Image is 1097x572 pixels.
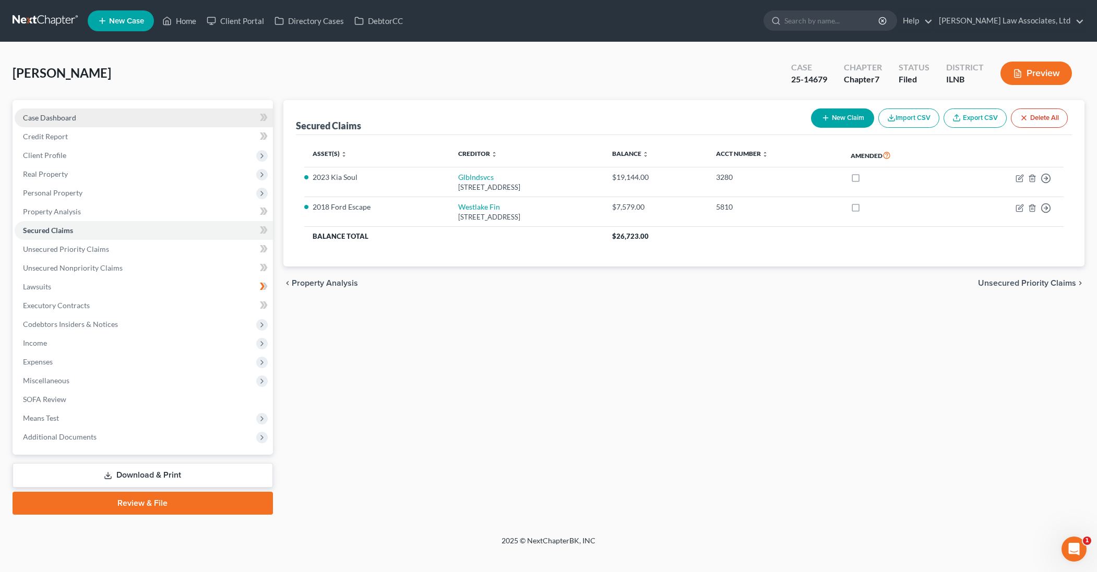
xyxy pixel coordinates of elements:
[23,226,73,235] span: Secured Claims
[946,62,984,74] div: District
[23,301,90,310] span: Executory Contracts
[349,11,408,30] a: DebtorCC
[23,207,81,216] span: Property Analysis
[944,108,1007,128] a: Export CSV
[1011,108,1068,128] button: Delete All
[458,212,595,222] div: [STREET_ADDRESS]
[15,108,273,127] a: Case Dashboard
[23,432,97,441] span: Additional Documents
[612,150,649,157] a: Balance unfold_more
[23,132,68,141] span: Credit Report
[458,202,500,211] a: Westlake Fin
[15,202,273,221] a: Property Analysis
[762,151,768,157] i: unfold_more
[791,62,827,74] div: Case
[157,11,201,30] a: Home
[1000,62,1072,85] button: Preview
[15,277,273,296] a: Lawsuits
[1083,537,1091,545] span: 1
[13,65,111,80] span: [PERSON_NAME]
[13,463,273,488] a: Download & Print
[458,182,595,192] div: [STREET_ADDRESS]
[269,11,349,30] a: Directory Cases
[899,62,929,74] div: Status
[458,173,494,181] a: Glblndsvcs
[844,62,882,74] div: Chapter
[109,17,144,25] span: New Case
[978,279,1076,287] span: Unsecured Priority Claims
[251,536,846,554] div: 2025 © NextChapterBK, INC
[716,150,768,157] a: Acct Number unfold_more
[23,338,47,347] span: Income
[313,202,442,212] li: 2018 Ford Escape
[1076,279,1084,287] i: chevron_right
[844,74,882,86] div: Chapter
[15,259,273,277] a: Unsecured Nonpriority Claims
[612,232,649,240] span: $26,723.00
[304,227,604,246] th: Balance Total
[875,74,879,84] span: 7
[1062,537,1087,562] iframe: Intercom live chat
[15,127,273,146] a: Credit Report
[978,279,1084,287] button: Unsecured Priority Claims chevron_right
[934,11,1084,30] a: [PERSON_NAME] Law Associates, Ltd
[716,172,834,182] div: 3280
[15,221,273,240] a: Secured Claims
[15,296,273,315] a: Executory Contracts
[946,74,984,86] div: ILNB
[23,245,109,253] span: Unsecured Priority Claims
[23,169,68,178] span: Real Property
[201,11,269,30] a: Client Portal
[791,74,827,86] div: 25-14679
[491,151,497,157] i: unfold_more
[898,11,933,30] a: Help
[341,151,347,157] i: unfold_more
[283,279,358,287] button: chevron_left Property Analysis
[842,143,953,167] th: Amended
[612,202,699,212] div: $7,579.00
[23,376,69,385] span: Miscellaneous
[899,74,929,86] div: Filed
[313,150,347,157] a: Asset(s) unfold_more
[23,320,118,328] span: Codebtors Insiders & Notices
[811,108,874,128] button: New Claim
[612,172,699,182] div: $19,144.00
[878,108,939,128] button: Import CSV
[15,390,273,409] a: SOFA Review
[23,395,66,404] span: SOFA Review
[642,151,649,157] i: unfold_more
[784,11,880,30] input: Search by name...
[313,172,442,182] li: 2023 Kia Soul
[15,240,273,259] a: Unsecured Priority Claims
[23,263,123,272] span: Unsecured Nonpriority Claims
[23,413,59,422] span: Means Test
[23,151,66,160] span: Client Profile
[23,357,53,366] span: Expenses
[458,150,497,157] a: Creditor unfold_more
[283,279,292,287] i: chevron_left
[296,119,361,132] div: Secured Claims
[23,282,51,291] span: Lawsuits
[292,279,358,287] span: Property Analysis
[23,113,76,122] span: Case Dashboard
[716,202,834,212] div: 5810
[13,492,273,515] a: Review & File
[23,188,82,197] span: Personal Property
